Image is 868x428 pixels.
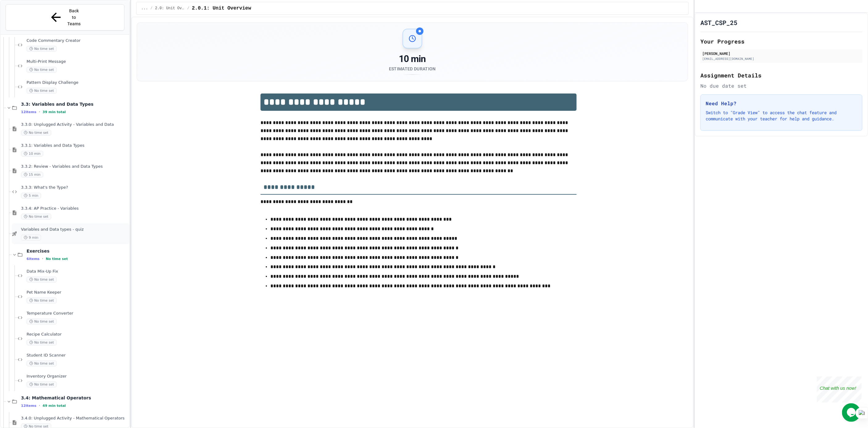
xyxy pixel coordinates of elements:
div: No due date set [700,82,862,89]
span: 6 items [27,257,40,261]
span: Pet Name Keeper [27,290,128,295]
div: Estimated Duration [389,66,436,72]
span: No time set [46,257,68,261]
h2: Your Progress [700,37,862,46]
span: Back to Teams [67,8,81,27]
span: 3.4: Mathematical Operators [21,395,128,401]
span: • [39,110,40,114]
span: Temperature Converter [27,311,128,316]
span: 12 items [21,110,36,114]
span: 10 min [21,151,43,157]
span: 3.3.1: Variables and Data Types [21,143,128,148]
span: Multi-Print Message [27,59,128,64]
span: No time set [21,214,51,220]
span: Recipe Calculator [27,332,128,337]
span: 39 min total [43,110,66,114]
span: No time set [27,46,57,52]
h3: Need Help? [706,100,857,107]
span: 5 min [21,193,41,199]
span: No time set [27,298,57,304]
span: Pattern Display Challenge [27,80,128,85]
span: No time set [27,319,57,325]
span: Code Commentary Creator [27,38,128,44]
span: Variables and Data types - quiz [21,227,128,232]
button: Back to Teams [6,4,124,31]
span: No time set [27,67,57,73]
span: 3.3.2: Review - Variables and Data Types [21,164,128,169]
span: 3.3.3: What's the Type? [21,185,128,190]
span: 2.0.1: Unit Overview [192,5,251,12]
span: 9 min [21,235,41,241]
span: No time set [27,277,57,283]
span: 49 min total [43,404,66,408]
span: No time set [27,88,57,94]
span: 3.3.0: Unplugged Activity - Variables and Data [21,122,128,127]
span: 3.3.4: AP Practice - Variables [21,206,128,211]
div: 10 min [389,53,436,64]
div: [EMAIL_ADDRESS][DOMAIN_NAME] [702,56,861,61]
span: Student ID Scanner [27,353,128,358]
span: • [42,256,43,261]
span: No time set [27,340,57,346]
h2: Assignment Details [700,71,862,80]
span: No time set [27,361,57,367]
span: 3.3: Variables and Data Types [21,102,128,107]
p: Switch to "Grade View" to access the chat feature and communicate with your teacher for help and ... [706,110,857,122]
div: [PERSON_NAME] [702,51,861,56]
span: 2.0: Unit Overview [155,6,185,11]
span: 15 min [21,172,43,178]
span: Data Mix-Up Fix [27,269,128,274]
span: Exercises [27,248,128,254]
span: No time set [21,130,51,136]
span: 3.4.0: Unplugged Activity - Mathematical Operators [21,416,128,421]
span: • [39,403,40,408]
span: 12 items [21,404,36,408]
iframe: chat widget [842,403,862,422]
span: No time set [27,382,57,388]
h1: AST_CSP_25 [700,18,737,27]
span: / [187,6,189,11]
span: / [150,6,152,11]
iframe: chat widget [817,376,862,403]
span: ... [141,6,148,11]
span: Inventory Organizer [27,374,128,379]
